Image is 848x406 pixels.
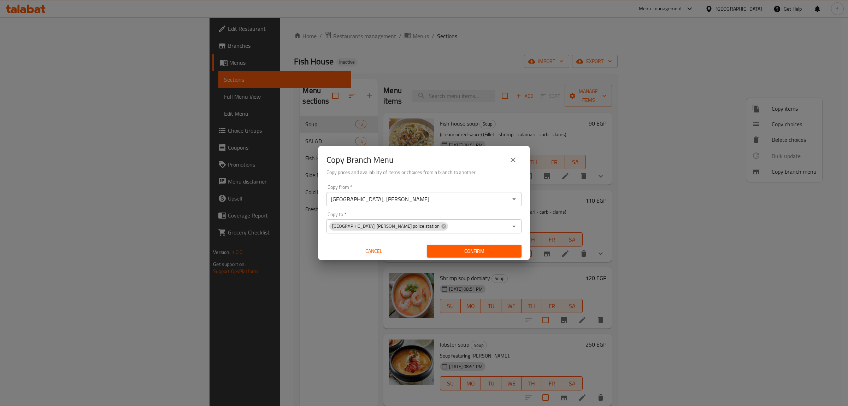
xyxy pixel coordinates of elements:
span: [GEOGRAPHIC_DATA], [PERSON_NAME] police station [329,223,442,230]
h6: Copy prices and availability of items or choices from a branch to another [326,168,522,176]
button: Open [509,221,519,231]
span: Cancel [329,247,418,256]
h2: Copy Branch Menu [326,154,394,166]
button: Confirm [427,245,522,258]
button: Open [509,194,519,204]
span: Confirm [432,247,516,256]
button: Cancel [326,245,421,258]
button: close [505,151,522,168]
div: [GEOGRAPHIC_DATA], [PERSON_NAME] police station [329,222,448,231]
